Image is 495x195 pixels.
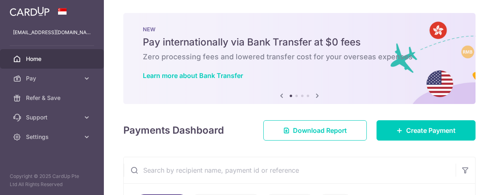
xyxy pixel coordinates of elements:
span: Download Report [293,126,347,135]
span: Refer & Save [26,94,80,102]
img: CardUp [10,6,49,16]
img: Bank transfer banner [123,13,476,104]
a: Download Report [263,120,367,141]
span: Create Payment [406,126,456,135]
p: NEW [143,26,456,32]
span: Home [26,55,80,63]
h5: Pay internationally via Bank Transfer at $0 fees [143,36,456,49]
a: Create Payment [377,120,476,141]
span: Pay [26,74,80,82]
input: Search by recipient name, payment id or reference [124,157,456,183]
h4: Payments Dashboard [123,123,224,138]
h6: Zero processing fees and lowered transfer cost for your overseas expenses [143,52,456,62]
span: Settings [26,133,80,141]
span: Support [26,113,80,121]
p: [EMAIL_ADDRESS][DOMAIN_NAME] [13,28,91,37]
a: Learn more about Bank Transfer [143,71,243,80]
